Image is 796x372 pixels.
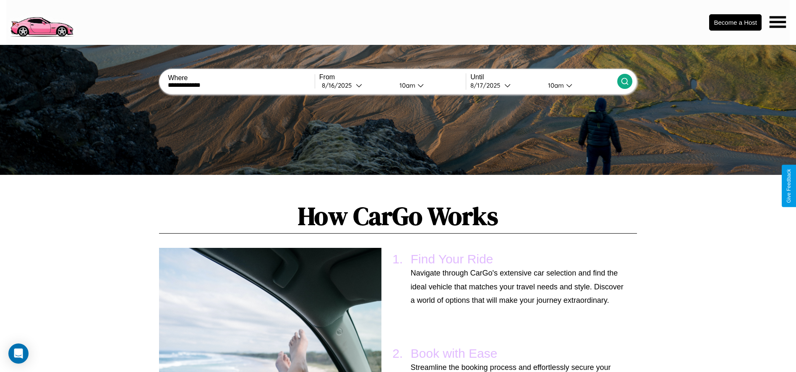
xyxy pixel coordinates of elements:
div: Give Feedback [786,169,792,203]
button: 10am [541,81,617,90]
label: Until [470,73,617,81]
div: 8 / 16 / 2025 [322,81,356,89]
li: Find Your Ride [407,248,629,311]
label: From [319,73,466,81]
img: logo [6,4,77,39]
div: Open Intercom Messenger [8,343,29,364]
button: 8/16/2025 [319,81,393,90]
button: Become a Host [709,14,762,31]
div: 10am [544,81,566,89]
label: Where [168,74,314,82]
div: 10am [395,81,418,89]
button: 10am [393,81,466,90]
div: 8 / 17 / 2025 [470,81,504,89]
h1: How CarGo Works [159,199,637,234]
p: Navigate through CarGo's extensive car selection and find the ideal vehicle that matches your tra... [411,266,624,307]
